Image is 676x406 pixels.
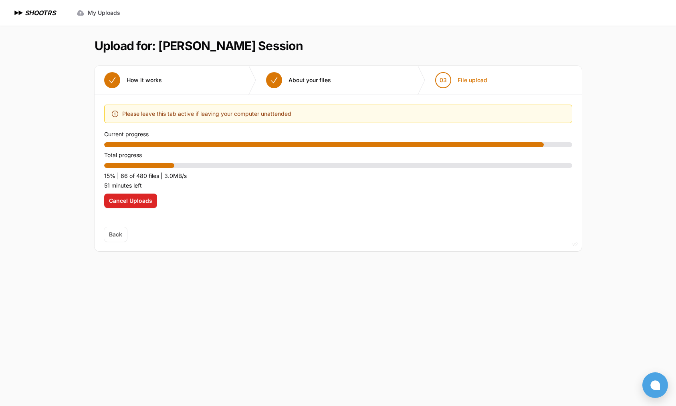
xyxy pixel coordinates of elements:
button: 03 File upload [426,66,497,95]
span: Cancel Uploads [109,197,152,205]
div: v2 [572,240,578,249]
h1: Upload for: [PERSON_NAME] Session [95,38,303,53]
a: My Uploads [72,6,125,20]
img: SHOOTRS [13,8,25,18]
p: 51 minutes left [104,181,572,190]
span: How it works [127,76,162,84]
span: File upload [458,76,487,84]
span: My Uploads [88,9,120,17]
p: Total progress [104,150,572,160]
p: Current progress [104,129,572,139]
a: SHOOTRS SHOOTRS [13,8,56,18]
span: Please leave this tab active if leaving your computer unattended [122,109,291,119]
button: Open chat window [642,372,668,398]
p: 15% | 66 of 480 files | 3.0MB/s [104,171,572,181]
span: 03 [440,76,447,84]
span: About your files [289,76,331,84]
h1: SHOOTRS [25,8,56,18]
button: Cancel Uploads [104,194,157,208]
button: About your files [256,66,341,95]
button: How it works [95,66,172,95]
